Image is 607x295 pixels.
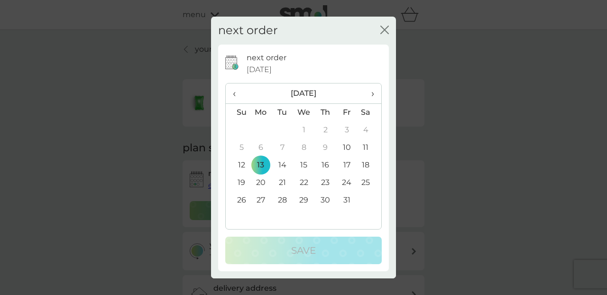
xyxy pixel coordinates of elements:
[247,64,272,76] span: [DATE]
[315,103,336,121] th: Th
[250,192,272,209] td: 27
[380,26,389,36] button: close
[358,139,381,157] td: 11
[226,174,250,192] td: 19
[336,139,358,157] td: 10
[365,83,374,103] span: ›
[226,192,250,209] td: 26
[250,174,272,192] td: 20
[358,174,381,192] td: 25
[250,157,272,174] td: 13
[336,174,358,192] td: 24
[336,121,358,139] td: 3
[293,121,315,139] td: 1
[272,174,293,192] td: 21
[315,192,336,209] td: 30
[315,157,336,174] td: 16
[225,237,382,264] button: Save
[272,157,293,174] td: 14
[218,24,278,37] h2: next order
[293,174,315,192] td: 22
[358,103,381,121] th: Sa
[272,103,293,121] th: Tu
[315,139,336,157] td: 9
[315,121,336,139] td: 2
[272,192,293,209] td: 28
[293,192,315,209] td: 29
[336,192,358,209] td: 31
[226,157,250,174] td: 12
[250,139,272,157] td: 6
[247,52,286,64] p: next order
[358,157,381,174] td: 18
[293,139,315,157] td: 8
[358,121,381,139] td: 4
[293,103,315,121] th: We
[336,103,358,121] th: Fr
[250,103,272,121] th: Mo
[250,83,358,104] th: [DATE]
[226,139,250,157] td: 5
[233,83,243,103] span: ‹
[336,157,358,174] td: 17
[293,157,315,174] td: 15
[226,103,250,121] th: Su
[291,243,316,258] p: Save
[272,139,293,157] td: 7
[315,174,336,192] td: 23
